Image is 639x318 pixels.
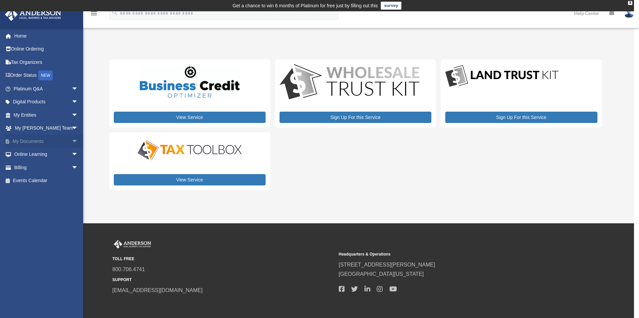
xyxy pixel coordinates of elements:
small: TOLL FREE [112,256,334,263]
a: [GEOGRAPHIC_DATA][US_STATE] [339,271,424,277]
span: arrow_drop_down [72,122,85,135]
a: My [PERSON_NAME] Teamarrow_drop_down [5,122,88,135]
a: survey [381,2,401,10]
img: User Pic [624,8,634,18]
img: WS-Trust-Kit-lgo-1.jpg [280,64,419,101]
a: Online Learningarrow_drop_down [5,148,88,161]
span: arrow_drop_down [72,135,85,148]
a: [STREET_ADDRESS][PERSON_NAME] [339,262,435,267]
a: Home [5,29,88,43]
img: Anderson Advisors Platinum Portal [112,240,152,249]
a: View Service [114,112,266,123]
a: My Entitiesarrow_drop_down [5,108,88,122]
div: NEW [38,70,53,80]
a: Platinum Q&Aarrow_drop_down [5,82,88,95]
a: 800.706.4741 [112,266,145,272]
span: arrow_drop_down [72,161,85,174]
small: SUPPORT [112,276,334,283]
a: Events Calendar [5,174,88,187]
small: Headquarters & Operations [339,251,560,258]
a: [EMAIL_ADDRESS][DOMAIN_NAME] [112,287,203,293]
a: View Service [114,174,266,185]
span: arrow_drop_down [72,148,85,161]
a: Tax Organizers [5,55,88,69]
div: Get a chance to win 6 months of Platinum for free just by filling out this [233,2,378,10]
a: Order StatusNEW [5,69,88,82]
a: Billingarrow_drop_down [5,161,88,174]
a: Sign Up For this Service [280,112,431,123]
img: LandTrust_lgo-1.jpg [445,64,558,88]
div: close [628,1,632,5]
img: Anderson Advisors Platinum Portal [3,8,63,21]
a: Sign Up For this Service [445,112,597,123]
span: arrow_drop_down [72,108,85,122]
i: menu [90,9,98,17]
a: Online Ordering [5,43,88,56]
a: Digital Productsarrow_drop_down [5,95,85,109]
a: My Documentsarrow_drop_down [5,135,88,148]
a: menu [90,12,98,17]
i: search [111,9,118,16]
span: arrow_drop_down [72,82,85,96]
span: arrow_drop_down [72,95,85,109]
